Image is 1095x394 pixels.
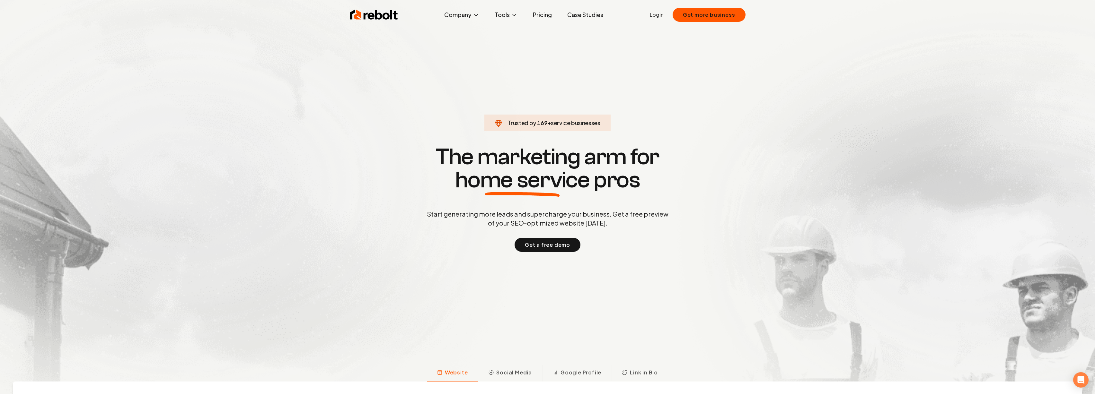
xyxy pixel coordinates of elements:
[542,365,612,381] button: Google Profile
[439,8,484,21] button: Company
[426,210,670,227] p: Start generating more leads and supercharge your business. Get a free preview of your SEO-optimiz...
[427,365,478,381] button: Website
[455,168,590,192] span: home service
[650,11,664,19] a: Login
[537,118,547,127] span: 169
[1073,372,1089,388] div: Open Intercom Messenger
[350,8,398,21] img: Rebolt Logo
[393,145,702,192] h1: The marketing arm for pros
[496,369,532,376] span: Social Media
[508,119,536,126] span: Trusted by
[528,8,557,21] a: Pricing
[515,238,580,252] button: Get a free demo
[561,369,601,376] span: Google Profile
[612,365,668,381] button: Link in Bio
[445,369,468,376] span: Website
[630,369,658,376] span: Link in Bio
[551,119,600,126] span: service businesses
[562,8,608,21] a: Case Studies
[547,119,551,126] span: +
[478,365,542,381] button: Social Media
[490,8,523,21] button: Tools
[673,8,746,22] button: Get more business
